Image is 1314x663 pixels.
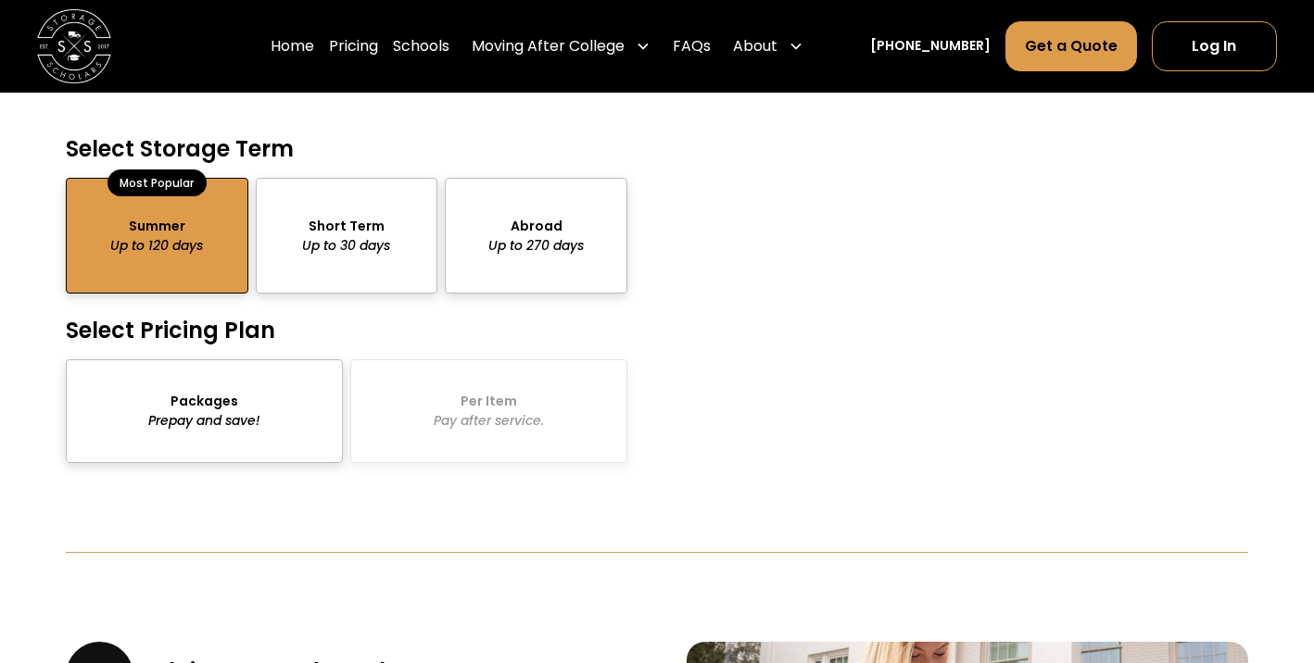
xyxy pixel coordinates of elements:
a: FAQs [673,20,711,72]
a: Home [271,20,314,72]
div: About [733,35,777,57]
h4: Select Storage Term [66,134,627,163]
a: Schools [393,20,449,72]
div: About [726,20,811,72]
a: Log In [1152,21,1278,71]
a: [PHONE_NUMBER] [870,36,991,56]
div: Moving After College [472,35,625,57]
h4: Select Pricing Plan [66,316,627,344]
img: Storage Scholars main logo [37,9,111,83]
a: Pricing [329,20,378,72]
div: Moving After College [464,20,658,72]
a: Get a Quote [1005,21,1137,71]
div: Most Popular [107,169,207,197]
form: package-pricing [66,134,1248,463]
